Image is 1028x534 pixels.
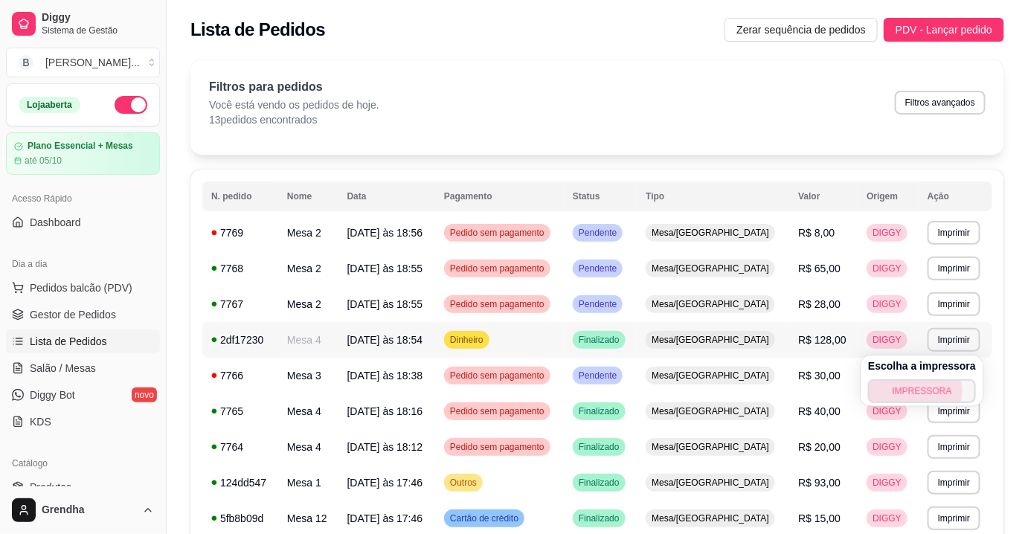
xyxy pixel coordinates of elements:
[896,22,992,38] span: PDV - Lançar pedido
[868,358,976,373] h4: Escolha a impressora
[211,440,269,454] div: 7764
[649,441,772,453] span: Mesa/[GEOGRAPHIC_DATA]
[115,96,147,114] button: Alterar Status
[211,511,269,526] div: 5fb8b09d
[6,252,160,276] div: Dia a dia
[278,322,338,358] td: Mesa 4
[6,276,160,300] button: Pedidos balcão (PDV)
[211,261,269,276] div: 7768
[347,477,423,489] span: [DATE] às 17:46
[576,334,623,346] span: Finalizado
[211,404,269,419] div: 7765
[6,475,160,499] a: Produtos
[870,477,905,489] span: DIGGY
[6,410,160,434] a: KDS
[858,181,919,211] th: Origem
[347,405,423,417] span: [DATE] às 18:16
[919,181,992,211] th: Ação
[30,280,132,295] span: Pedidos balcão (PDV)
[42,25,154,36] span: Sistema de Gestão
[45,55,140,70] div: [PERSON_NAME] ...
[447,512,521,524] span: Cartão de crédito
[6,451,160,475] div: Catálogo
[25,155,62,167] article: até 05/10
[649,334,772,346] span: Mesa/[GEOGRAPHIC_DATA]
[278,393,338,429] td: Mesa 4
[30,387,75,402] span: Diggy Bot
[347,334,423,346] span: [DATE] às 18:54
[42,504,136,517] span: Grendha
[447,263,547,274] span: Pedido sem pagamento
[649,512,772,524] span: Mesa/[GEOGRAPHIC_DATA]
[6,383,160,407] a: Diggy Botnovo
[30,480,71,495] span: Produtos
[564,181,637,211] th: Status
[576,477,623,489] span: Finalizado
[928,292,980,316] button: Imprimir
[649,263,772,274] span: Mesa/[GEOGRAPHIC_DATA]
[870,512,905,524] span: DIGGY
[347,263,423,274] span: [DATE] às 18:55
[347,298,423,310] span: [DATE] às 18:55
[278,429,338,465] td: Mesa 4
[928,471,980,495] button: Imprimir
[30,361,96,376] span: Salão / Mesas
[278,465,338,501] td: Mesa 1
[209,78,379,96] p: Filtros para pedidos
[278,181,338,211] th: Nome
[649,298,772,310] span: Mesa/[GEOGRAPHIC_DATA]
[202,181,278,211] th: N. pedido
[209,97,379,112] p: Você está vendo os pedidos de hoje.
[576,441,623,453] span: Finalizado
[6,210,160,234] a: Dashboard
[447,227,547,239] span: Pedido sem pagamento
[19,97,80,113] div: Loja aberta
[278,358,338,393] td: Mesa 3
[884,18,1004,42] button: PDV - Lançar pedido
[6,6,160,42] a: DiggySistema de Gestão
[870,334,905,346] span: DIGGY
[190,18,325,42] h2: Lista de Pedidos
[798,405,841,417] span: R$ 40,00
[798,477,841,489] span: R$ 93,00
[19,55,33,70] span: B
[278,251,338,286] td: Mesa 2
[211,368,269,383] div: 7766
[928,257,980,280] button: Imprimir
[347,512,423,524] span: [DATE] às 17:46
[6,48,160,77] button: Select a team
[42,11,154,25] span: Diggy
[928,506,980,530] button: Imprimir
[447,477,480,489] span: Outros
[725,18,878,42] button: Zerar sequência de pedidos
[576,370,620,382] span: Pendente
[6,329,160,353] a: Lista de Pedidos
[447,441,547,453] span: Pedido sem pagamento
[637,181,789,211] th: Tipo
[868,379,976,403] button: IMPRESSORA
[278,215,338,251] td: Mesa 2
[870,263,905,274] span: DIGGY
[338,181,435,211] th: Data
[798,263,841,274] span: R$ 65,00
[347,441,423,453] span: [DATE] às 18:12
[347,227,423,239] span: [DATE] às 18:56
[576,227,620,239] span: Pendente
[798,334,847,346] span: R$ 128,00
[209,112,379,127] p: 13 pedidos encontrados
[798,298,841,310] span: R$ 28,00
[798,441,841,453] span: R$ 20,00
[435,181,564,211] th: Pagamento
[736,22,866,38] span: Zerar sequência de pedidos
[928,328,980,352] button: Imprimir
[928,221,980,245] button: Imprimir
[211,297,269,312] div: 7767
[798,370,841,382] span: R$ 30,00
[870,441,905,453] span: DIGGY
[278,286,338,322] td: Mesa 2
[6,132,160,175] a: Plano Essencial + Mesasaté 05/10
[870,227,905,239] span: DIGGY
[895,91,986,115] button: Filtros avançados
[211,332,269,347] div: 2df17230
[576,263,620,274] span: Pendente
